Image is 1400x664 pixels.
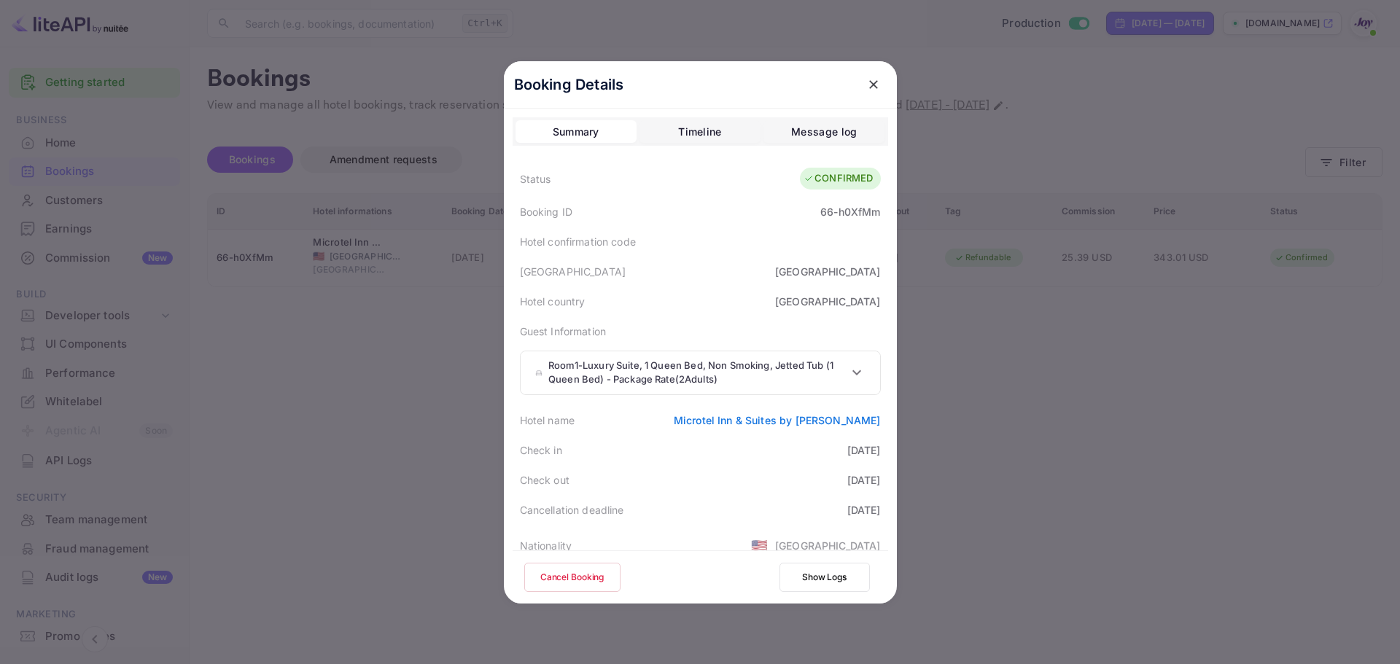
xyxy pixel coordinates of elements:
[520,294,586,309] div: Hotel country
[553,123,599,141] div: Summary
[775,538,881,553] div: [GEOGRAPHIC_DATA]
[520,472,569,488] div: Check out
[775,264,881,279] div: [GEOGRAPHIC_DATA]
[520,171,551,187] div: Status
[520,264,626,279] div: [GEOGRAPHIC_DATA]
[548,359,848,387] p: Room 1 - Luxury Suite, 1 Queen Bed, Non Smoking, Jetted Tub (1 Queen Bed) - Package Rate ( 2 Adul...
[521,351,880,394] div: Room1-Luxury Suite, 1 Queen Bed, Non Smoking, Jetted Tub (1 Queen Bed) - Package Rate(2Adults)
[847,442,881,458] div: [DATE]
[520,538,572,553] div: Nationality
[520,234,636,249] div: Hotel confirmation code
[791,123,857,141] div: Message log
[804,171,873,186] div: CONFIRMED
[763,120,884,144] button: Message log
[820,204,880,219] div: 66-h0XfMm
[520,502,624,517] div: Cancellation deadline
[860,71,887,98] button: close
[520,442,562,458] div: Check in
[639,120,761,144] button: Timeline
[520,413,575,428] div: Hotel name
[751,532,768,558] span: United States
[674,414,881,426] a: Microtel Inn & Suites by [PERSON_NAME]
[520,324,881,339] p: Guest Information
[847,502,881,517] div: [DATE]
[847,472,881,488] div: [DATE]
[516,120,637,144] button: Summary
[775,294,881,309] div: [GEOGRAPHIC_DATA]
[514,74,624,95] p: Booking Details
[678,123,721,141] div: Timeline
[520,204,573,219] div: Booking ID
[524,563,621,592] button: Cancel Booking
[779,563,870,592] button: Show Logs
